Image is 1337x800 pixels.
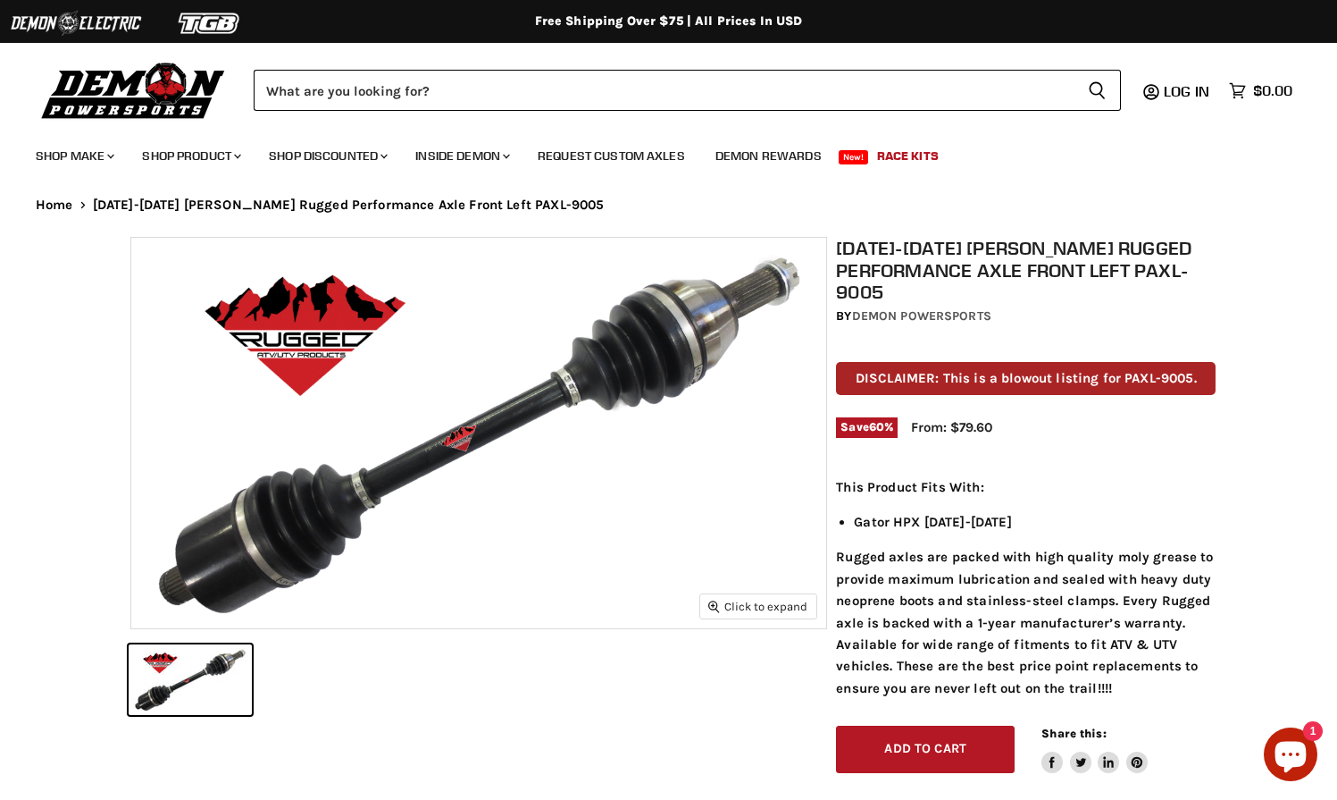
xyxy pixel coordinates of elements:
[1041,727,1106,740] span: Share this:
[36,58,231,122] img: Demon Powersports
[852,308,991,324] a: Demon Powersports
[911,419,992,435] span: From: $79.60
[402,138,521,174] a: Inside Demon
[254,70,1074,111] input: Search
[702,138,835,174] a: Demon Rewards
[700,594,816,619] button: Click to expand
[1164,82,1209,100] span: Log in
[836,726,1015,773] button: Add to cart
[836,417,898,437] span: Save %
[836,307,1216,326] div: by
[708,600,807,613] span: Click to expand
[129,644,252,715] button: 2010-2013 John Deere Rugged Performance Axle Front Left PAXL-9005 thumbnail
[22,138,125,174] a: Shop Make
[1041,726,1148,773] aside: Share this:
[854,511,1216,533] li: Gator HPX [DATE]-[DATE]
[836,476,1216,699] div: Rugged axles are packed with high quality moly grease to provide maximum lubrication and sealed w...
[884,741,966,756] span: Add to cart
[36,198,73,213] a: Home
[524,138,698,174] a: Request Custom Axles
[1253,82,1292,99] span: $0.00
[869,420,884,434] span: 60
[255,138,398,174] a: Shop Discounted
[1156,83,1220,99] a: Log in
[836,362,1216,395] p: DISCLAIMER: This is a blowout listing for PAXL-9005.
[143,6,277,40] img: TGB Logo 2
[1220,78,1301,104] a: $0.00
[1258,728,1323,786] inbox-online-store-chat: Shopify online store chat
[131,238,825,628] img: 2010-2013 John Deere Rugged Performance Axle Front Left PAXL-9005
[839,150,869,164] span: New!
[864,138,952,174] a: Race Kits
[836,237,1216,303] h1: [DATE]-[DATE] [PERSON_NAME] Rugged Performance Axle Front Left PAXL-9005
[129,138,252,174] a: Shop Product
[254,70,1121,111] form: Product
[22,131,1288,174] ul: Main menu
[93,198,605,213] span: [DATE]-[DATE] [PERSON_NAME] Rugged Performance Axle Front Left PAXL-9005
[1074,70,1121,111] button: Search
[836,476,1216,498] p: This Product Fits With:
[9,6,143,40] img: Demon Electric Logo 2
